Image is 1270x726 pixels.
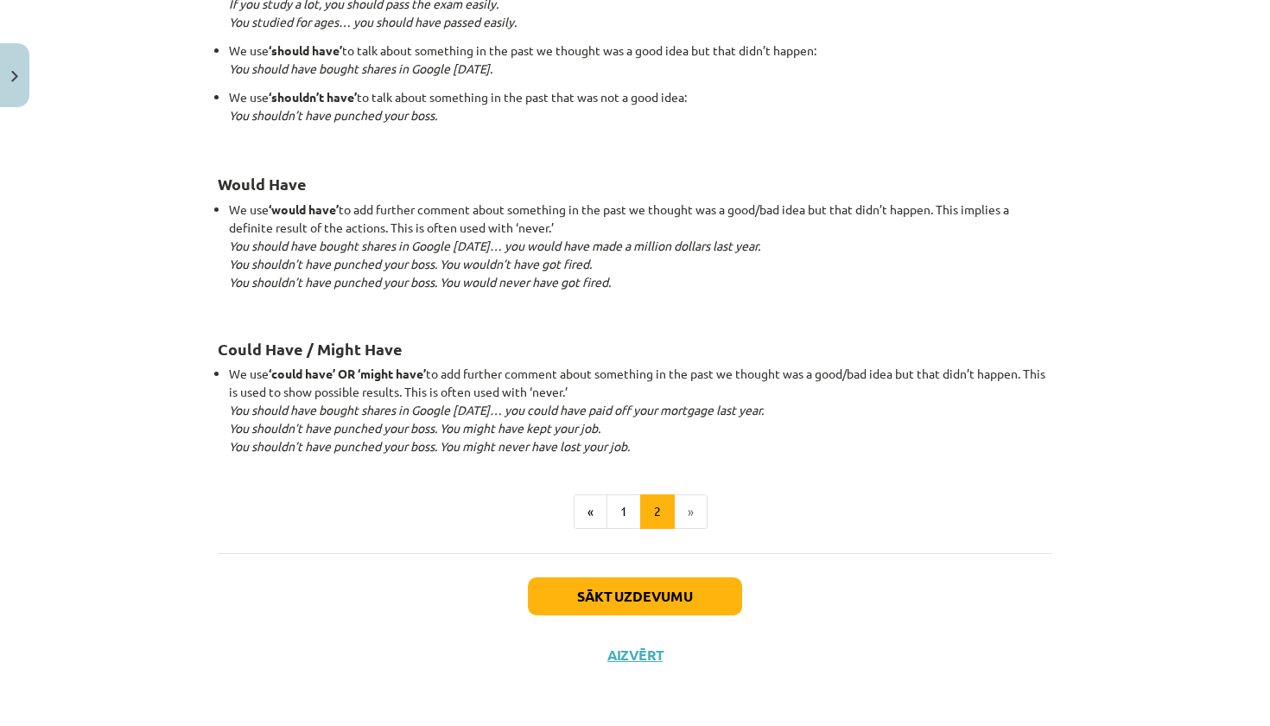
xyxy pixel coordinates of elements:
em: You studied for ages… you should have passed easily. [229,14,517,29]
button: 1 [606,494,641,529]
strong: ‘would have’ [269,201,339,217]
em: You should have bought shares in Google [DATE]… you could have paid off your mortgage last year. [229,402,764,417]
em: You shouldn’t have punched your boss. You might never have lost your job. [229,438,630,454]
img: icon-close-lesson-0947bae3869378f0d4975bcd49f059093ad1ed9edebbc8119c70593378902aed.svg [11,71,18,82]
em: You should have bought shares in Google [DATE]. [229,60,492,76]
em: You shouldn’t have punched your boss. [229,107,437,123]
button: Aizvērt [602,646,668,664]
strong: ‘should have’ [269,42,342,58]
strong: ‘shouldn’t have’ [269,89,357,105]
em: You shouldn’t have punched your boss. You wouldn’t have got fired. [229,256,592,271]
li: We use to add further comment about something in the past we thought was a good/bad idea but that... [229,201,1052,309]
strong: ‘could have’ OR ‘might have’ [269,366,426,381]
em: You shouldn’t have punched your boss. You might have kept your job. [229,420,600,436]
strong: Would Have [218,174,307,194]
button: Sākt uzdevumu [528,577,742,615]
em: You shouldn’t have punched your boss. You would never have got fired. [229,274,611,290]
button: « [574,494,607,529]
strong: Could Have / Might Have [218,339,403,359]
em: You should have bought shares in Google [DATE]… you would have made a million dollars last year. [229,238,760,253]
p: We use to talk about something in the past that was not a good idea: [229,88,1052,143]
button: 2 [640,494,675,529]
li: We use to add further comment about something in the past we thought was a good/bad idea but that... [229,365,1052,455]
nav: Page navigation example [218,494,1052,529]
p: We use to talk about something in the past we thought was a good idea but that didn’t happen: [229,41,1052,78]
